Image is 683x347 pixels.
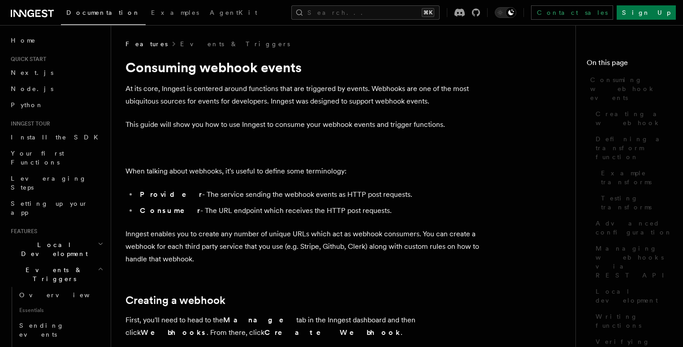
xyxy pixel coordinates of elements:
span: Defining a transform function [596,134,672,161]
span: Writing functions [596,312,672,330]
span: Documentation [66,9,140,16]
h1: Consuming webhook events [125,59,484,75]
a: Example transforms [597,165,672,190]
a: Documentation [61,3,146,25]
span: Features [125,39,168,48]
a: Consuming webhook events [587,72,672,106]
li: - The service sending the webhook events as HTTP post requests. [137,188,484,201]
a: Node.js [7,81,105,97]
button: Local Development [7,237,105,262]
span: Home [11,36,36,45]
span: Next.js [11,69,53,76]
strong: Consumer [140,206,200,215]
a: Defining a transform function [592,131,672,165]
p: When talking about webhooks, it's useful to define some terminology: [125,165,484,178]
a: Sign Up [617,5,676,20]
span: Features [7,228,37,235]
span: Managing webhooks via REST API [596,244,672,280]
span: Quick start [7,56,46,63]
p: This guide will show you how to use Inngest to consume your webhook events and trigger functions. [125,118,484,131]
a: Advanced configuration [592,215,672,240]
a: Your first Functions [7,145,105,170]
span: Your first Functions [11,150,64,166]
span: Creating a webhook [596,109,672,127]
a: Home [7,32,105,48]
a: Examples [146,3,204,24]
p: First, you'll need to head to the tab in the Inngest dashboard and then click . From there, click . [125,314,484,339]
a: Next.js [7,65,105,81]
span: Advanced configuration [596,219,672,237]
a: Install the SDK [7,129,105,145]
a: Sending events [16,317,105,343]
a: Contact sales [531,5,613,20]
span: Node.js [11,85,53,92]
span: Leveraging Steps [11,175,86,191]
button: Search...⌘K [291,5,440,20]
span: Local Development [7,240,98,258]
button: Toggle dark mode [495,7,516,18]
a: Writing functions [592,308,672,334]
p: At its core, Inngest is centered around functions that are triggered by events. Webhooks are one ... [125,82,484,108]
strong: Manage [223,316,296,324]
strong: Provider [140,190,202,199]
strong: Webhooks [141,328,207,337]
a: Leveraging Steps [7,170,105,195]
span: Sending events [19,322,64,338]
span: Consuming webhook events [590,75,672,102]
a: Overview [16,287,105,303]
a: Creating a webhook [125,294,225,307]
span: Inngest tour [7,120,50,127]
a: Testing transforms [597,190,672,215]
h4: On this page [587,57,672,72]
a: AgentKit [204,3,263,24]
span: Python [11,101,43,108]
a: Python [7,97,105,113]
span: Overview [19,291,112,299]
span: Install the SDK [11,134,104,141]
span: Examples [151,9,199,16]
span: AgentKit [210,9,257,16]
strong: Create Webhook [264,328,401,337]
span: Example transforms [601,169,672,187]
a: Events & Triggers [180,39,290,48]
a: Setting up your app [7,195,105,221]
a: Creating a webhook [592,106,672,131]
span: Setting up your app [11,200,88,216]
span: Local development [596,287,672,305]
a: Managing webhooks via REST API [592,240,672,283]
kbd: ⌘K [422,8,434,17]
button: Events & Triggers [7,262,105,287]
p: Inngest enables you to create any number of unique URLs which act as webhook consumers. You can c... [125,228,484,265]
span: Events & Triggers [7,265,98,283]
a: Local development [592,283,672,308]
span: Testing transforms [601,194,672,212]
span: Essentials [16,303,105,317]
li: - The URL endpoint which receives the HTTP post requests. [137,204,484,217]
